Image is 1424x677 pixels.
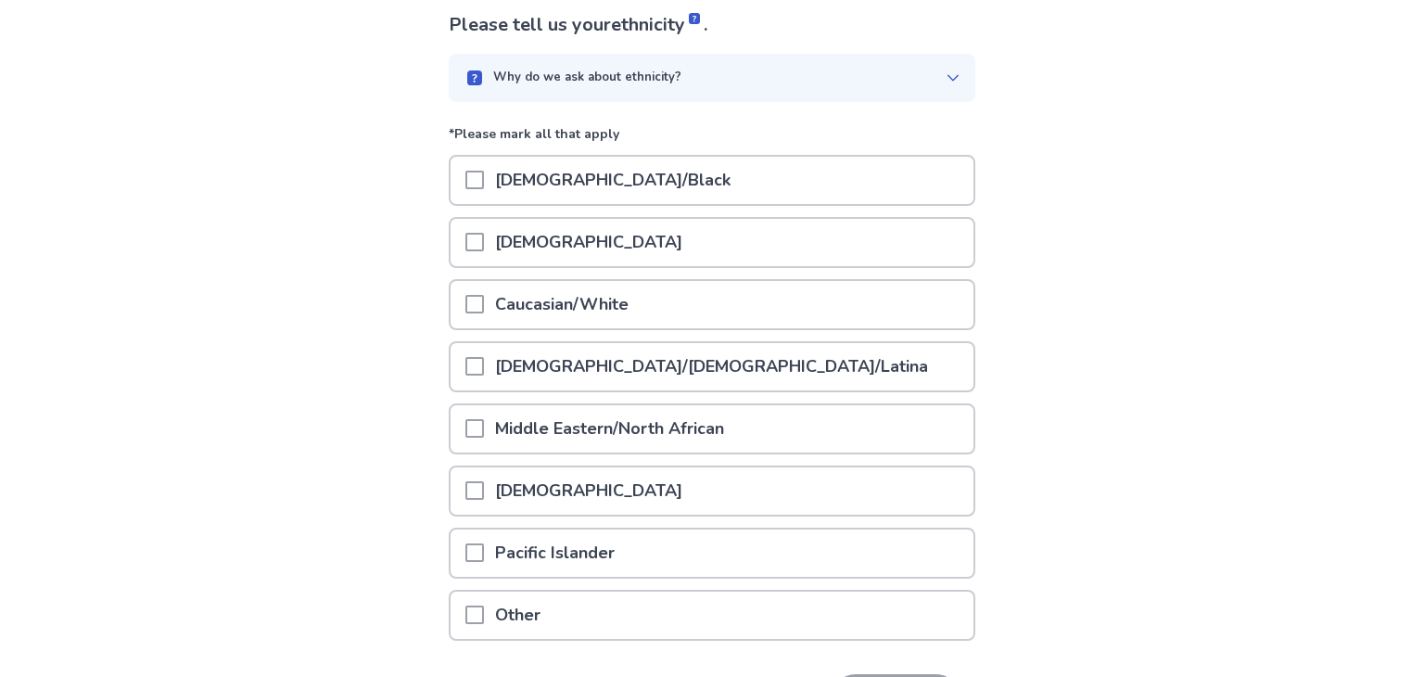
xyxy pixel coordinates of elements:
span: ethnicity [611,12,704,37]
p: [DEMOGRAPHIC_DATA]/[DEMOGRAPHIC_DATA]/Latina [484,343,939,390]
p: Why do we ask about ethnicity? [493,69,681,87]
p: Please tell us your . [449,11,975,39]
p: Middle Eastern/North African [484,405,735,453]
p: Other [484,592,552,639]
p: [DEMOGRAPHIC_DATA] [484,467,693,515]
p: Pacific Islander [484,530,626,577]
p: Caucasian/White [484,281,640,328]
p: [DEMOGRAPHIC_DATA]/Black [484,157,742,204]
p: *Please mark all that apply [449,124,975,155]
p: [DEMOGRAPHIC_DATA] [484,219,693,266]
